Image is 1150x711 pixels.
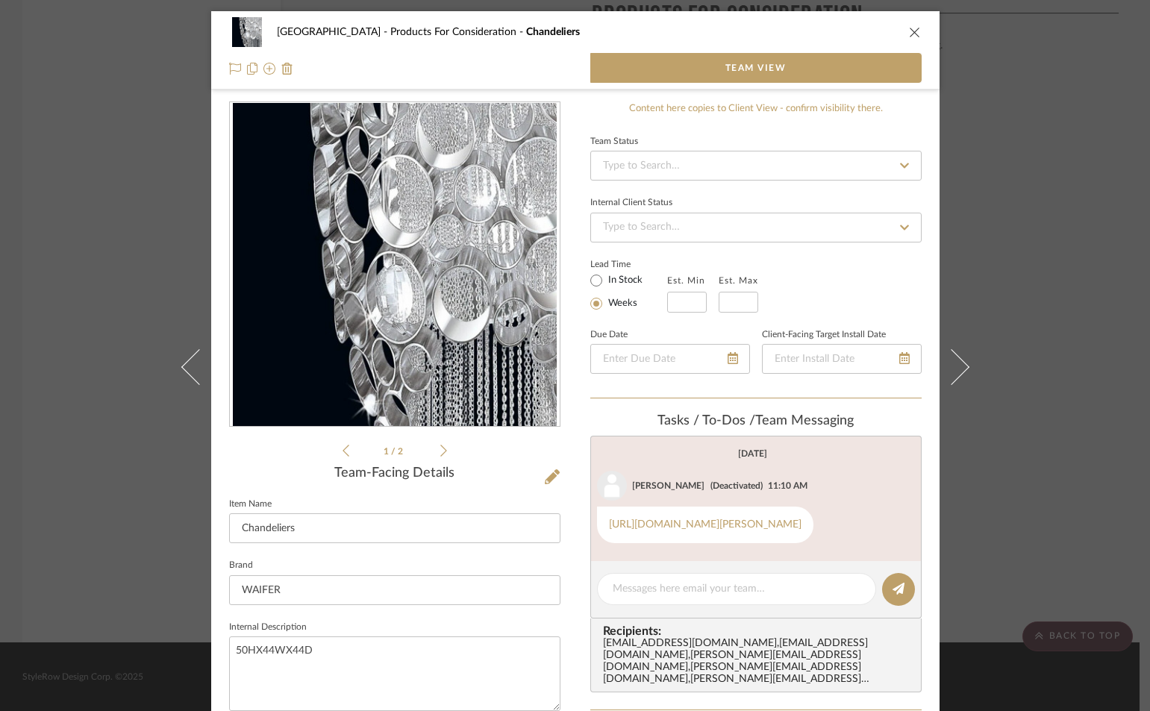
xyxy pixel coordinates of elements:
[230,103,560,427] div: 0
[590,213,922,242] input: Type to Search…
[725,53,787,83] span: Team View
[768,479,807,492] div: 11:10 AM
[632,479,704,492] div: [PERSON_NAME]
[384,447,391,456] span: 1
[590,101,922,116] div: Content here copies to Client View - confirm visibility there.
[605,274,643,287] label: In Stock
[233,103,557,427] img: 69d52db7-9b63-44f3-bf40-49f5bea30105_436x436.jpg
[229,17,265,47] img: 69d52db7-9b63-44f3-bf40-49f5bea30105_48x40.jpg
[597,471,627,501] img: user_avatar.png
[590,344,750,374] input: Enter Due Date
[590,151,922,181] input: Type to Search…
[229,575,560,605] input: Enter Brand
[762,344,922,374] input: Enter Install Date
[590,257,667,271] label: Lead Time
[590,138,638,145] div: Team Status
[762,331,886,339] label: Client-Facing Target Install Date
[398,447,405,456] span: 2
[229,562,253,569] label: Brand
[609,519,801,530] a: [URL][DOMAIN_NAME][PERSON_NAME]
[603,624,915,638] span: Recipients:
[526,27,580,37] span: Chandeliers
[908,25,922,39] button: close
[738,448,767,459] div: [DATE]
[229,466,560,482] div: Team-Facing Details
[603,638,915,686] div: [EMAIL_ADDRESS][DOMAIN_NAME] , [EMAIL_ADDRESS][DOMAIN_NAME] , [PERSON_NAME][EMAIL_ADDRESS][DOMAIN...
[710,479,763,492] div: (Deactivated)
[657,414,755,427] span: Tasks / To-Dos /
[590,331,628,339] label: Due Date
[229,513,560,543] input: Enter Item Name
[590,271,667,313] mat-radio-group: Select item type
[719,275,758,286] label: Est. Max
[281,63,293,75] img: Remove from project
[277,27,390,37] span: [GEOGRAPHIC_DATA]
[229,624,307,631] label: Internal Description
[390,27,526,37] span: Products For Consideration
[590,413,922,430] div: team Messaging
[590,199,672,207] div: Internal Client Status
[667,275,705,286] label: Est. Min
[605,297,637,310] label: Weeks
[391,447,398,456] span: /
[229,501,272,508] label: Item Name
